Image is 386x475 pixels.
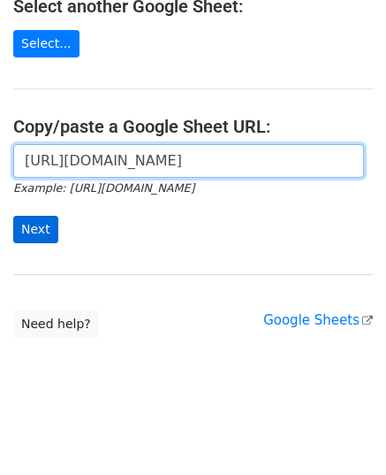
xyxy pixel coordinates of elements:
a: Need help? [13,310,99,338]
input: Next [13,216,58,243]
a: Google Sheets [263,312,373,328]
a: Select... [13,30,79,57]
input: Paste your Google Sheet URL here [13,144,364,178]
h4: Copy/paste a Google Sheet URL: [13,116,373,137]
iframe: Chat Widget [298,390,386,475]
small: Example: [URL][DOMAIN_NAME] [13,181,194,195]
